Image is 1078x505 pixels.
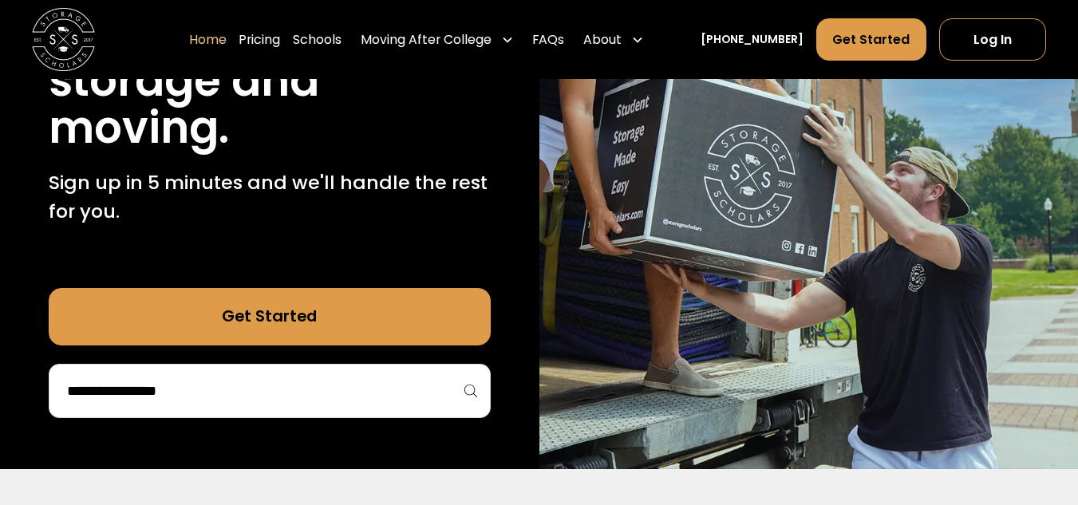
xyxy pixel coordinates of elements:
h1: Stress free student storage and moving. [49,10,491,152]
a: Pricing [239,18,280,61]
p: Sign up in 5 minutes and we'll handle the rest for you. [49,168,491,225]
div: About [577,18,650,61]
a: Get Started [49,288,491,345]
a: FAQs [532,18,564,61]
a: Log In [939,18,1046,61]
div: About [583,30,622,49]
div: Moving After College [361,30,492,49]
a: Get Started [816,18,927,61]
a: [PHONE_NUMBER] [701,31,804,48]
a: Home [189,18,227,61]
a: home [32,8,95,71]
a: Schools [293,18,342,61]
img: Storage Scholars main logo [32,8,95,71]
div: Moving After College [354,18,519,61]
